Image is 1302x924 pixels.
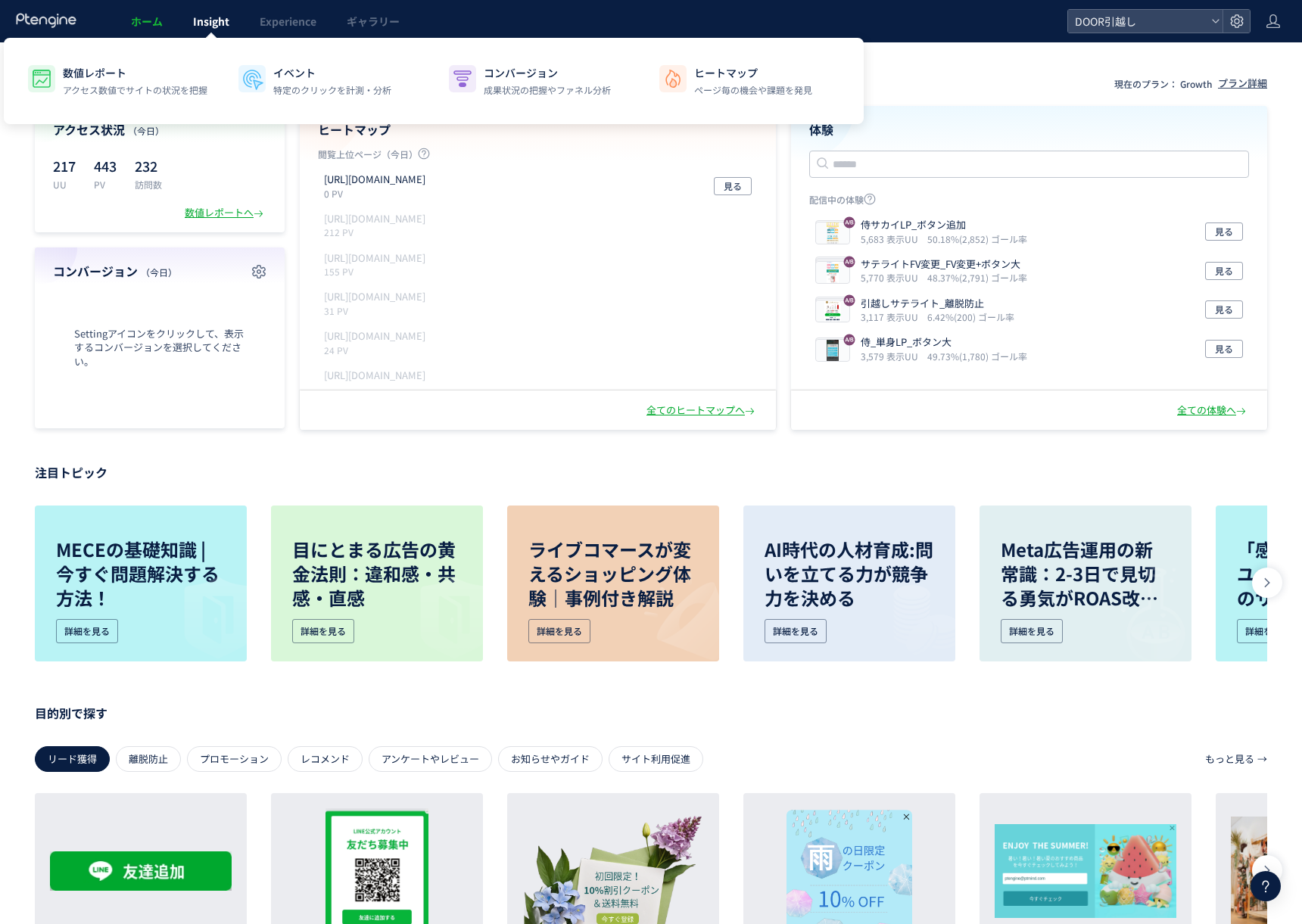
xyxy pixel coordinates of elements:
span: 見る [1215,262,1233,280]
p: 232 [135,154,162,178]
div: プロモーション [187,746,282,772]
h4: 体験 [809,121,1249,138]
p: イベント [273,65,391,80]
p: 217 [53,154,76,178]
p: 訪問数 [135,178,162,191]
i: 48.37%(2,791) ゴール率 [927,271,1027,284]
p: 注目トピック [35,460,1267,484]
p: Meta広告運用の新常識：2-3日で見切る勇気がROAS改善の鍵 [1001,537,1170,610]
p: サテライトFV変更_FV変更+ボタン大 [861,257,1021,272]
p: 0 PV [324,187,431,200]
div: 詳細を見る [1237,619,1299,643]
div: 数値レポートへ [185,206,266,220]
i: 6.42%(200) ゴール率 [927,310,1014,323]
h4: アクセス状況 [53,121,266,138]
button: 見る [1205,340,1243,358]
img: 8ebe178e72808de173fdd19018803ad61759308604206.png [816,300,849,322]
i: 5,683 表示UU [861,232,924,245]
p: 目的別で探す [35,701,1267,725]
img: image [388,567,483,661]
img: image [625,567,719,661]
img: image [861,567,955,661]
div: 詳細を見る [765,619,827,643]
div: 全てのヒートマップへ [646,403,758,418]
button: 見る [1205,262,1243,280]
i: 49.73%(1,780) ゴール率 [927,350,1027,362]
p: ヒートマップ [694,65,812,80]
p: 侍サカイLP_ボタン追加 [861,218,1021,232]
p: 目にとまる広告の黄金法則：違和感・共感・直感 [292,537,462,610]
img: 725c3ced52deb7cdc32a7a72e0d789781759139017041.jpeg [816,222,849,244]
p: 閲覧上位ページ（今日） [318,148,758,166]
p: ページ毎の機会や課題を発見 [694,83,812,97]
p: https://door.ac/moving_estimates/yamato [324,173,425,187]
h4: ヒートマップ [318,121,758,138]
p: 443 [94,154,117,178]
span: 見る [1215,222,1233,241]
p: UU [53,178,76,191]
button: 見る [714,177,752,195]
p: もっと見る [1205,746,1254,772]
span: （今日） [128,124,164,137]
div: 詳細を見る [1001,619,1063,643]
p: 成果状況の把握やファネル分析 [484,83,611,97]
span: ギャラリー [347,14,400,29]
p: AI時代の人材育成:問いを立てる力が競争力を決める [765,537,934,610]
div: プラン詳細 [1218,76,1267,91]
span: DOOR引越し [1070,10,1205,33]
p: 数値レポート [63,65,207,80]
div: サイト利用促進 [609,746,703,772]
span: 見る [724,177,742,195]
span: Settingアイコンをクリックして、表示するコンバージョンを選択してください。 [53,327,266,369]
p: 212 PV [324,226,431,238]
h4: コンバージョン [53,263,266,280]
p: コンバージョン [484,65,611,80]
p: 引越しサテライト_離脱防止 [861,297,1008,311]
p: 侍_単身LP_ボタン大 [861,335,1021,350]
p: 14 PV [324,382,431,395]
span: 見る [1215,340,1233,358]
button: 見る [1205,222,1243,241]
p: 配信中の体験 [809,193,1249,212]
img: image [152,567,247,661]
p: 特定のクリックを計測・分析 [273,83,391,97]
div: レコメンド [288,746,363,772]
p: アクセス数値でサイトの状況を把握 [63,83,207,97]
span: （今日） [141,266,177,278]
div: お知らせやガイド [498,746,603,772]
div: 全ての体験へ [1177,403,1249,418]
div: 詳細を見る [292,619,354,643]
span: 見る [1215,300,1233,319]
img: image [1097,567,1191,661]
p: 31 PV [324,304,431,317]
p: 155 PV [324,265,431,278]
p: https://door.ac/hikkoshi_zamurai/step [324,251,425,266]
span: Insight [193,14,229,29]
div: リード獲得 [35,746,110,772]
button: 見る [1205,300,1243,319]
img: f978c1f93e519bd6c891ee7f2a756ba81755075811855.jpeg [816,340,849,361]
p: https://d.hikkoshi-rakutoku-navi.com/moving_estimates/yamato [324,369,425,383]
span: Experience [260,14,316,29]
span: ホーム [131,14,163,29]
i: 5,770 表示UU [861,271,924,284]
p: → [1257,746,1267,772]
p: https://door.ac/hz_moving_estimates/tanshin [324,329,425,344]
div: 詳細を見る [528,619,590,643]
p: https://door.ac/hz_moving_estimates/thanks [324,290,425,304]
p: PV [94,178,117,191]
img: 3c26d08f6cf8886f2a8230db2a7da4b31759887617720.jpeg [816,262,849,283]
p: 現在のプラン： Growth [1114,77,1212,90]
p: ライブコマースが変えるショッピング体験｜事例付き解説 [528,537,698,610]
div: アンケートやレビュー [369,746,492,772]
i: 3,579 表示UU [861,350,924,362]
p: https://door.ac/hz_moving_estimates/sakai [324,212,425,226]
p: 24 PV [324,344,431,356]
i: 50.18%(2,852) ゴール率 [927,232,1027,245]
div: 詳細を見る [56,619,118,643]
div: 離脱防止 [116,746,181,772]
p: MECEの基礎知識 | 今すぐ問題解決する方法！ [56,537,226,610]
i: 3,117 表示UU [861,310,924,323]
